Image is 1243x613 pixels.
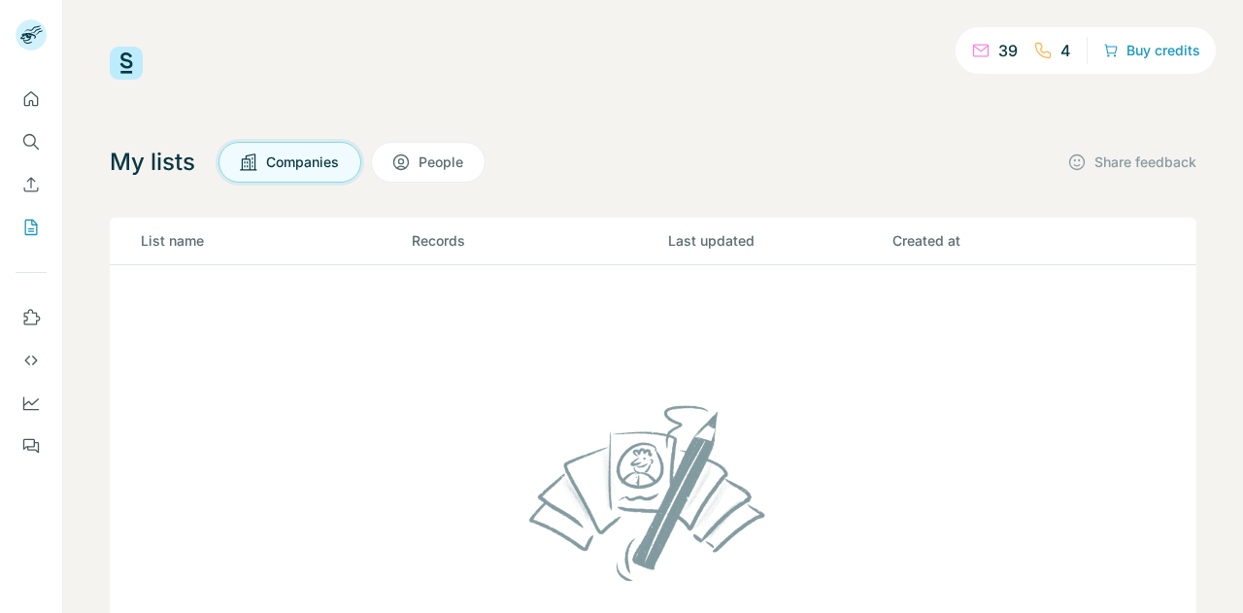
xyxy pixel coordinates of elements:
[1103,37,1200,64] button: Buy credits
[521,389,786,596] img: No lists found
[110,147,195,178] h4: My lists
[16,210,47,245] button: My lists
[16,386,47,421] button: Dashboard
[16,124,47,159] button: Search
[16,343,47,378] button: Use Surfe API
[16,167,47,202] button: Enrich CSV
[141,231,410,251] p: List name
[16,428,47,463] button: Feedback
[1060,39,1071,62] p: 4
[16,300,47,335] button: Use Surfe on LinkedIn
[668,231,890,251] p: Last updated
[412,231,666,251] p: Records
[266,153,341,172] span: Companies
[892,231,1115,251] p: Created at
[419,153,465,172] span: People
[16,82,47,117] button: Quick start
[998,39,1018,62] p: 39
[110,47,143,80] img: Surfe Logo
[1067,153,1196,172] button: Share feedback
